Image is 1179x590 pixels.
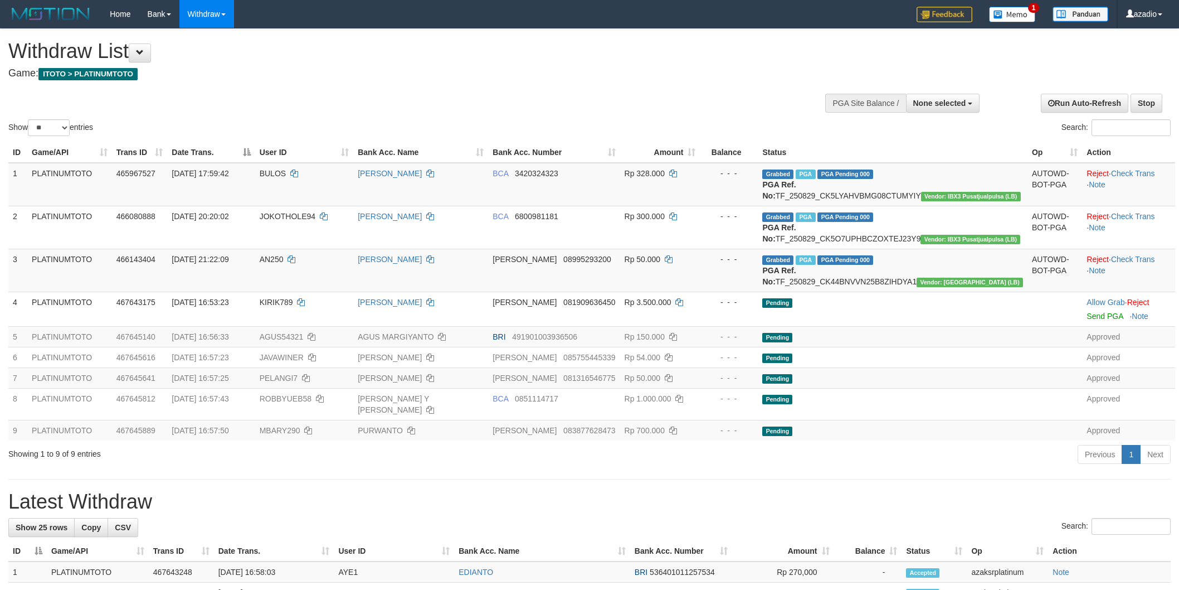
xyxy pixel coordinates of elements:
[260,426,300,435] span: MBARY290
[116,374,155,383] span: 467645641
[8,326,27,347] td: 5
[358,169,422,178] a: [PERSON_NAME]
[1111,255,1155,264] a: Check Trans
[358,255,422,264] a: [PERSON_NAME]
[1087,212,1109,221] a: Reject
[116,298,155,307] span: 467643175
[796,255,815,265] span: Marked by azaksrplatinum
[762,266,796,286] b: PGA Ref. No:
[358,426,403,435] a: PURWANTO
[260,212,315,221] span: JOKOTHOLE94
[762,255,793,265] span: Grabbed
[762,374,792,384] span: Pending
[917,278,1023,287] span: Vendor URL: https://dashboard.q2checkout.com/secure
[700,142,758,163] th: Balance
[1027,206,1082,249] td: AUTOWD-BOT-PGA
[1082,163,1175,206] td: · ·
[116,426,155,435] span: 467645889
[27,388,112,420] td: PLATINUMTOTO
[493,426,557,435] span: [PERSON_NAME]
[758,142,1027,163] th: Status
[762,354,792,363] span: Pending
[1053,568,1069,577] a: Note
[563,426,615,435] span: Copy 083877628473 to clipboard
[515,394,558,403] span: Copy 0851114717 to clipboard
[1111,169,1155,178] a: Check Trans
[1082,347,1175,367] td: Approved
[920,235,1020,244] span: Vendor URL: https://dashboard.q2checkout.com/secure
[116,255,155,264] span: 466143404
[358,332,433,341] a: AGUS MARGIYANTO
[625,374,661,383] span: Rp 50.000
[758,163,1027,206] td: TF_250829_CK5LYAHVBMG08CTUMYIY
[8,119,93,136] label: Show entries
[758,249,1027,292] td: TF_250829_CK44BNVVN25B8ZIHDYA1
[8,68,775,79] h4: Game:
[167,142,255,163] th: Date Trans.: activate to sort column descending
[27,367,112,388] td: PLATINUMTOTO
[762,395,792,404] span: Pending
[967,562,1048,583] td: azaksrplatinum
[704,331,753,342] div: - - -
[116,169,155,178] span: 465967527
[74,518,108,537] a: Copy
[172,332,228,341] span: [DATE] 16:56:33
[817,255,873,265] span: PGA Pending
[1053,7,1108,22] img: panduan.png
[116,353,155,362] span: 467645616
[704,211,753,222] div: - - -
[1140,445,1171,464] a: Next
[732,562,834,583] td: Rp 270,000
[1028,3,1040,13] span: 1
[1089,266,1105,275] a: Note
[172,394,228,403] span: [DATE] 16:57:43
[704,254,753,265] div: - - -
[1061,518,1171,535] label: Search:
[27,292,112,326] td: PLATINUMTOTO
[358,353,422,362] a: [PERSON_NAME]
[81,523,101,532] span: Copy
[704,297,753,308] div: - - -
[172,426,228,435] span: [DATE] 16:57:50
[1082,292,1175,326] td: ·
[112,142,168,163] th: Trans ID: activate to sort column ascending
[1082,420,1175,441] td: Approved
[172,255,228,264] span: [DATE] 21:22:09
[563,353,615,362] span: Copy 085755445339 to clipboard
[172,374,228,383] span: [DATE] 16:57:25
[8,491,1171,513] h1: Latest Withdraw
[149,562,214,583] td: 467643248
[1122,445,1141,464] a: 1
[358,212,422,221] a: [PERSON_NAME]
[27,163,112,206] td: PLATINUMTOTO
[116,212,155,221] span: 466080888
[1092,518,1171,535] input: Search:
[762,170,793,179] span: Grabbed
[906,94,980,113] button: None selected
[8,388,27,420] td: 8
[704,168,753,179] div: - - -
[1131,94,1162,113] a: Stop
[967,541,1048,562] th: Op: activate to sort column ascending
[762,223,796,243] b: PGA Ref. No:
[635,568,647,577] span: BRI
[620,142,700,163] th: Amount: activate to sort column ascending
[454,541,630,562] th: Bank Acc. Name: activate to sort column ascending
[1111,212,1155,221] a: Check Trans
[1092,119,1171,136] input: Search:
[563,255,611,264] span: Copy 08995293200 to clipboard
[8,444,483,460] div: Showing 1 to 9 of 9 entries
[8,292,27,326] td: 4
[625,394,671,403] span: Rp 1.000.000
[1127,298,1149,307] a: Reject
[630,541,732,562] th: Bank Acc. Number: activate to sort column ascending
[906,568,939,578] span: Accepted
[704,352,753,363] div: - - -
[1087,255,1109,264] a: Reject
[493,374,557,383] span: [PERSON_NAME]
[47,562,149,583] td: PLATINUMTOTO
[758,206,1027,249] td: TF_250829_CK5O7UPHBCZOXTEJ23Y9
[260,332,304,341] span: AGUS54321
[834,562,902,583] td: -
[1089,180,1105,189] a: Note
